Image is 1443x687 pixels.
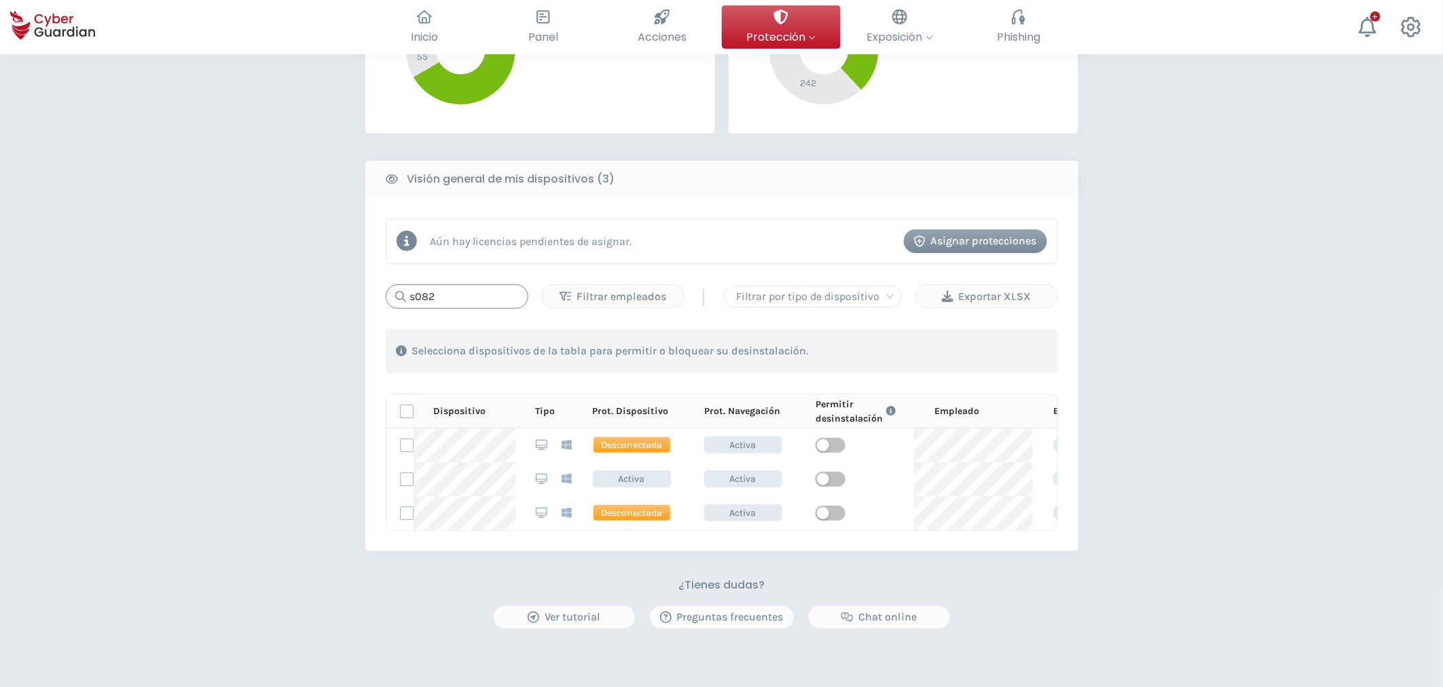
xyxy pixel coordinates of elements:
p: Selecciona dispositivos de la tabla para permitir o bloquear su desinstalación. [412,344,809,358]
button: Acciones [603,5,722,49]
button: Exportar XLSX [915,284,1058,308]
span: Activa [593,470,671,487]
input: Buscar... [386,284,528,309]
span: Desconectada [593,504,671,521]
button: Ver tutorial [493,606,636,629]
div: Prot. Navegación [704,404,795,418]
span: Acciones [638,29,687,45]
span: Protección [746,29,816,45]
div: Empleado [934,404,1033,418]
button: Filtrar empleados [542,284,684,308]
button: Protección [722,5,841,49]
button: Inicio [365,5,484,49]
button: Panel [484,5,603,49]
div: Chat online [819,609,940,625]
span: Activa [704,437,782,453]
div: Etiquetas [1053,404,1169,418]
div: Preguntas frecuentes [660,609,784,625]
div: Ver tutorial [504,609,625,625]
span: Exposición [867,29,933,45]
button: Link to FAQ information [883,397,899,426]
button: Preguntas frecuentes [649,606,794,629]
span: Inicio [411,29,438,45]
button: Phishing [960,5,1078,49]
div: Tipo [536,404,572,418]
button: Exposición [841,5,960,49]
button: Chat online [808,606,951,629]
span: Activa [704,504,782,521]
button: Asignar protecciones [904,229,1047,253]
span: Panel [528,29,558,45]
span: Activa [704,470,782,487]
div: Exportar XLSX [926,289,1047,305]
div: + [1370,12,1381,22]
div: Permitir desinstalación [816,397,914,426]
b: Visión general de mis dispositivos (3) [407,171,615,187]
h3: ¿Tienes dudas? [678,578,765,592]
span: Desconectada [593,437,671,453]
div: Asignar protecciones [914,233,1037,249]
div: Filtrar empleados [553,289,674,305]
div: Dispositivo [434,404,515,418]
p: Aún hay licencias pendientes de asignar. [431,235,632,248]
span: | [701,286,707,307]
div: Prot. Dispositivo [593,404,684,418]
span: Phishing [997,29,1040,45]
